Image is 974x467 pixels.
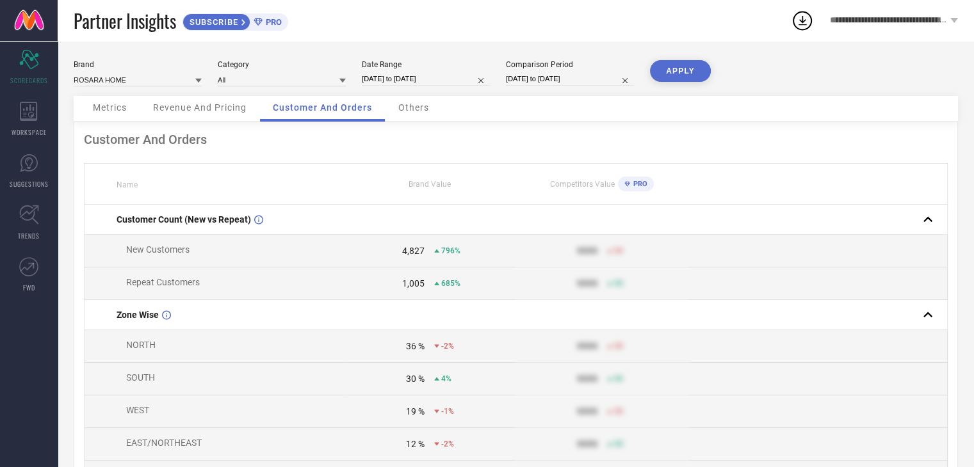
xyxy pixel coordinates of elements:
[441,246,460,255] span: 796%
[126,244,190,255] span: New Customers
[398,102,429,113] span: Others
[506,72,634,86] input: Select comparison period
[126,438,202,448] span: EAST/NORTHEAST
[577,278,597,289] div: 9999
[614,246,623,255] span: 50
[614,407,623,416] span: 50
[577,246,597,256] div: 9999
[406,439,425,449] div: 12 %
[506,60,634,69] div: Comparison Period
[791,9,814,32] div: Open download list
[183,10,288,31] a: SUBSCRIBEPRO
[409,180,451,189] span: Brand Value
[126,372,155,383] span: SOUTH
[74,60,202,69] div: Brand
[10,75,48,85] span: SCORECARDS
[577,406,597,416] div: 9999
[614,342,623,351] span: 50
[441,374,451,383] span: 4%
[402,278,425,289] div: 1,005
[153,102,247,113] span: Revenue And Pricing
[126,277,200,287] span: Repeat Customers
[362,72,490,86] input: Select date range
[550,180,615,189] span: Competitors Value
[577,439,597,449] div: 9999
[406,406,425,416] div: 19 %
[402,246,425,256] div: 4,827
[441,342,454,351] span: -2%
[12,127,47,137] span: WORKSPACE
[18,231,40,241] span: TRENDS
[126,405,149,415] span: WEST
[630,180,647,188] span: PRO
[183,17,241,27] span: SUBSCRIBE
[650,60,711,82] button: APPLY
[614,374,623,383] span: 50
[126,340,156,350] span: NORTH
[218,60,346,69] div: Category
[577,341,597,351] div: 9999
[406,341,425,351] div: 36 %
[23,283,35,292] span: FWD
[362,60,490,69] div: Date Range
[74,8,176,34] span: Partner Insights
[117,214,251,225] span: Customer Count (New vs Repeat)
[117,310,159,320] span: Zone Wise
[441,407,454,416] span: -1%
[93,102,127,113] span: Metrics
[84,132,948,147] div: Customer And Orders
[10,179,49,189] span: SUGGESTIONS
[273,102,372,113] span: Customer And Orders
[614,439,623,448] span: 50
[614,279,623,288] span: 50
[441,439,454,448] span: -2%
[263,17,282,27] span: PRO
[577,374,597,384] div: 9999
[406,374,425,384] div: 30 %
[441,279,460,288] span: 685%
[117,180,138,189] span: Name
